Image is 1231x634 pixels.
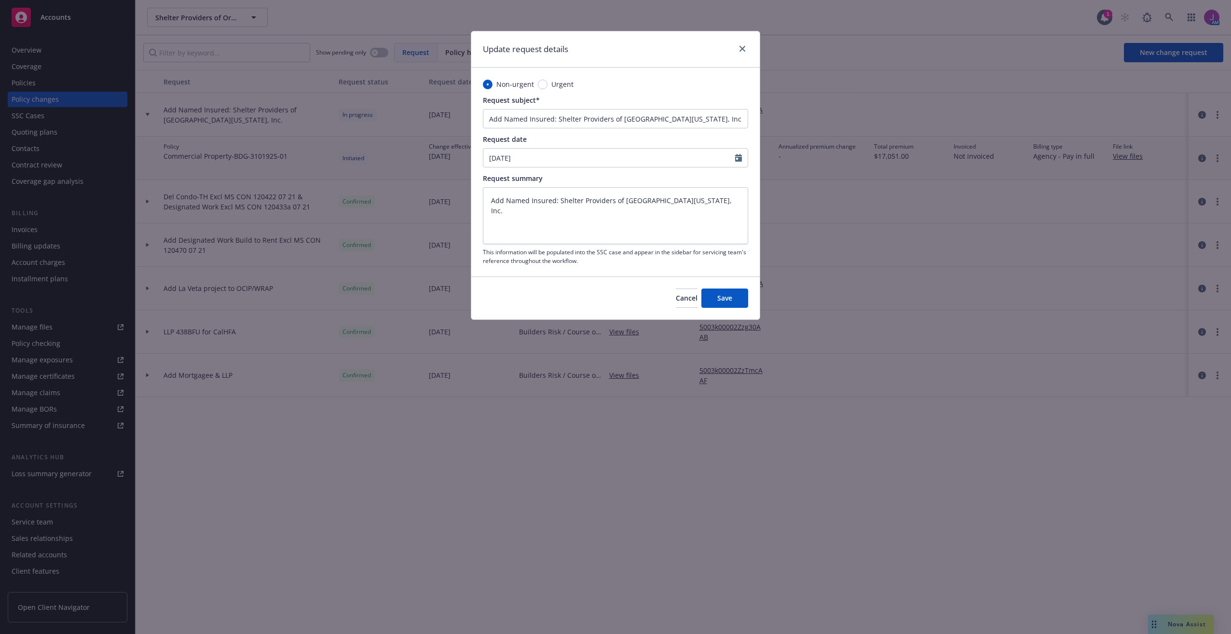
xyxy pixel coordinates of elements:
[483,149,735,167] input: MM/DD/YYYY
[483,135,527,144] span: Request date
[701,289,748,308] button: Save
[735,154,742,162] svg: Calendar
[483,43,568,55] h1: Update request details
[483,96,540,105] span: Request subject*
[496,79,534,89] span: Non-urgent
[538,80,547,89] input: Urgent
[483,80,492,89] input: Non-urgent
[483,187,748,244] textarea: Add Named Insured: Shelter Providers of [GEOGRAPHIC_DATA][US_STATE], Inc.
[717,293,732,303] span: Save
[551,79,574,89] span: Urgent
[483,248,748,264] span: This information will be populated into the SSC case and appear in the sidebar for servicing team...
[676,289,698,308] button: Cancel
[483,109,748,128] input: The subject will appear in the summary list view for quick reference.
[737,43,748,55] a: close
[676,293,698,303] span: Cancel
[483,174,543,183] span: Request summary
